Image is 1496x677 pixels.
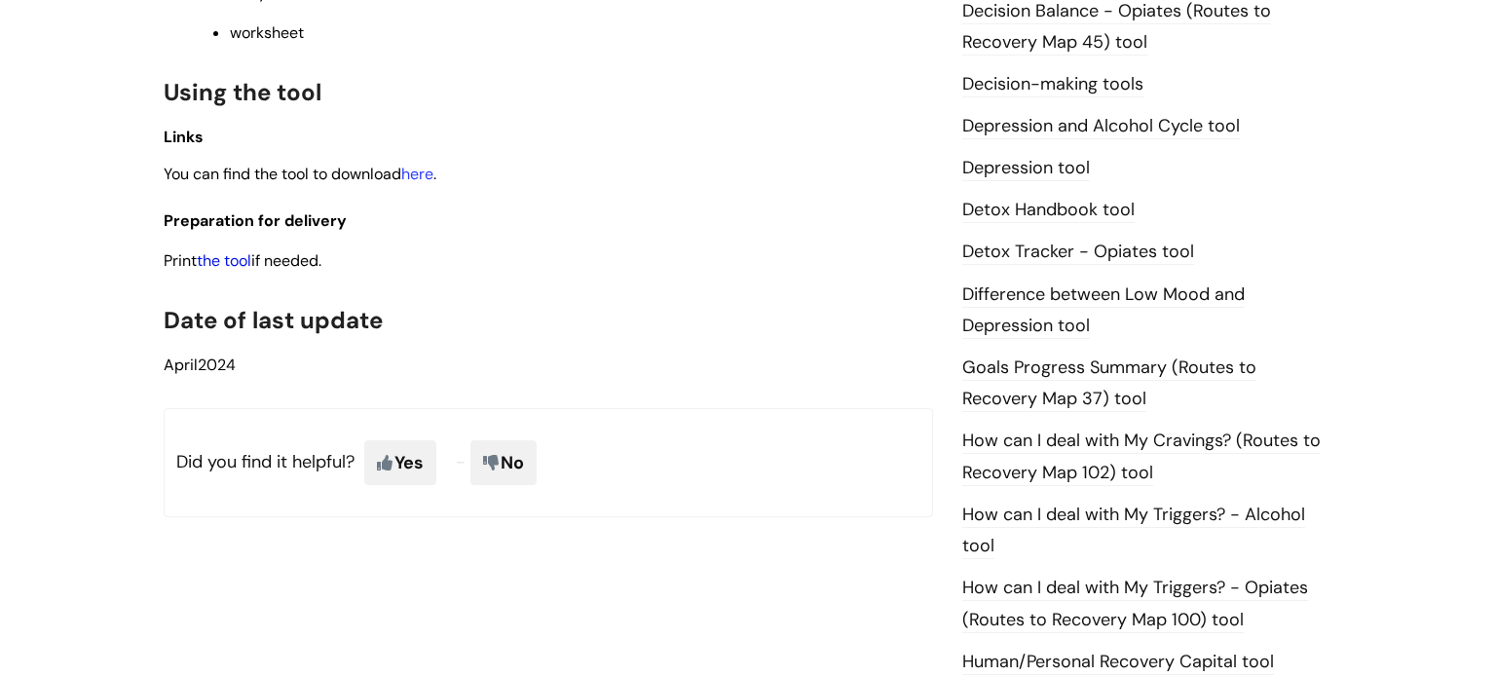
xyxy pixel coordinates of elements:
[164,355,198,375] span: April
[962,282,1245,339] a: Difference between Low Mood and Depression tool
[164,164,436,184] span: You can find the tool to download .
[962,156,1090,181] a: Depression tool
[962,503,1305,559] a: How can I deal with My Triggers? - Alcohol tool
[401,164,433,184] a: here
[962,240,1194,265] a: Detox Tracker - Opiates tool
[962,72,1143,97] a: Decision-making tools
[962,429,1321,485] a: How can I deal with My Cravings? (Routes to Recovery Map 102) tool
[164,408,933,517] p: Did you find it helpful?
[962,576,1308,632] a: How can I deal with My Triggers? - Opiates (Routes to Recovery Map 100) tool
[197,250,321,271] span: if needed.
[470,440,537,485] span: No
[197,250,251,271] a: the tool
[164,77,321,107] span: Using the tool
[230,22,304,43] span: worksheet
[164,250,197,271] span: Print
[962,356,1256,412] a: Goals Progress Summary (Routes to Recovery Map 37) tool
[164,355,236,375] span: 2024
[962,114,1240,139] a: Depression and Alcohol Cycle tool
[164,305,383,335] span: Date of last update
[962,650,1274,675] a: Human/Personal Recovery Capital tool
[164,210,347,231] span: Preparation for delivery
[164,127,204,147] span: Links
[364,440,436,485] span: Yes
[962,198,1135,223] a: Detox Handbook tool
